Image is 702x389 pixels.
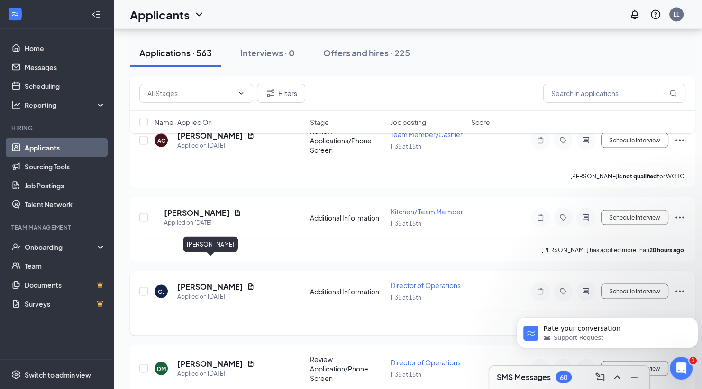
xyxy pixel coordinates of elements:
[670,357,693,380] iframe: Intercom live chat
[674,10,679,18] div: LL
[164,218,241,228] div: Applied on [DATE]
[25,176,106,195] a: Job Postings
[25,275,106,294] a: DocumentsCrown
[593,370,608,385] button: ComposeMessage
[689,357,697,364] span: 1
[580,288,592,295] svg: ActiveChat
[11,223,104,231] div: Team Management
[650,9,661,20] svg: QuestionInfo
[310,117,329,127] span: Stage
[674,286,685,297] svg: Ellipses
[177,282,243,292] h5: [PERSON_NAME]
[193,9,205,20] svg: ChevronDown
[177,292,255,301] div: Applied on [DATE]
[310,354,385,383] div: Review Application/Phone Screen
[177,359,243,369] h5: [PERSON_NAME]
[10,9,20,19] svg: WorkstreamLogo
[11,370,21,380] svg: Settings
[247,360,255,368] svg: Document
[240,47,295,59] div: Interviews · 0
[391,207,463,216] span: Kitchen/ Team Member
[237,89,245,97] svg: ChevronDown
[25,77,106,96] a: Scheduling
[234,209,241,217] svg: Document
[649,247,684,254] b: 20 hours ago
[177,369,255,379] div: Applied on [DATE]
[391,358,461,367] span: Director of Operations
[247,283,255,291] svg: Document
[627,370,642,385] button: Minimize
[25,195,106,214] a: Talent Network
[611,371,623,383] svg: ChevronUp
[177,141,255,150] div: Applied on [DATE]
[155,117,212,127] span: Name · Applied On
[601,210,668,225] button: Schedule Interview
[669,89,677,97] svg: MagnifyingGlass
[629,371,640,383] svg: Minimize
[25,370,91,380] div: Switch to admin view
[25,242,98,252] div: Onboarding
[25,39,106,58] a: Home
[11,124,104,132] div: Hiring
[130,7,190,23] h1: Applicants
[147,88,234,98] input: All Stages
[601,284,668,299] button: Schedule Interview
[391,371,421,378] span: I-35 at 15th
[674,212,685,223] svg: Ellipses
[629,9,640,20] svg: Notifications
[25,100,106,110] div: Reporting
[557,288,569,295] svg: Tag
[391,294,421,301] span: I-35 at 15th
[391,143,421,150] span: I-35 at 15th
[471,117,490,127] span: Score
[580,214,592,221] svg: ActiveChat
[183,237,238,252] div: [PERSON_NAME]
[158,288,165,296] div: GJ
[257,84,305,103] button: Filter Filters
[391,117,426,127] span: Job posting
[594,371,606,383] svg: ComposeMessage
[139,47,212,59] div: Applications · 563
[570,172,685,180] p: [PERSON_NAME] for WOTC.
[25,157,106,176] a: Sourcing Tools
[310,213,385,222] div: Additional Information
[164,208,230,218] h5: [PERSON_NAME]
[11,242,21,252] svg: UserCheck
[25,138,106,157] a: Applicants
[535,288,546,295] svg: Note
[535,214,546,221] svg: Note
[11,100,21,110] svg: Analysis
[391,281,461,290] span: Director of Operations
[512,297,702,363] iframe: Intercom notifications message
[323,47,410,59] div: Offers and hires · 225
[497,372,551,382] h3: SMS Messages
[560,373,567,381] div: 60
[557,214,569,221] svg: Tag
[391,220,421,227] span: I-35 at 15th
[618,173,657,180] b: is not qualified
[610,370,625,385] button: ChevronUp
[157,365,166,373] div: DM
[25,294,106,313] a: SurveysCrown
[25,58,106,77] a: Messages
[541,246,685,254] p: [PERSON_NAME] has applied more than .
[265,88,276,99] svg: Filter
[543,84,685,103] input: Search in applications
[310,287,385,296] div: Additional Information
[91,10,101,19] svg: Collapse
[25,256,106,275] a: Team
